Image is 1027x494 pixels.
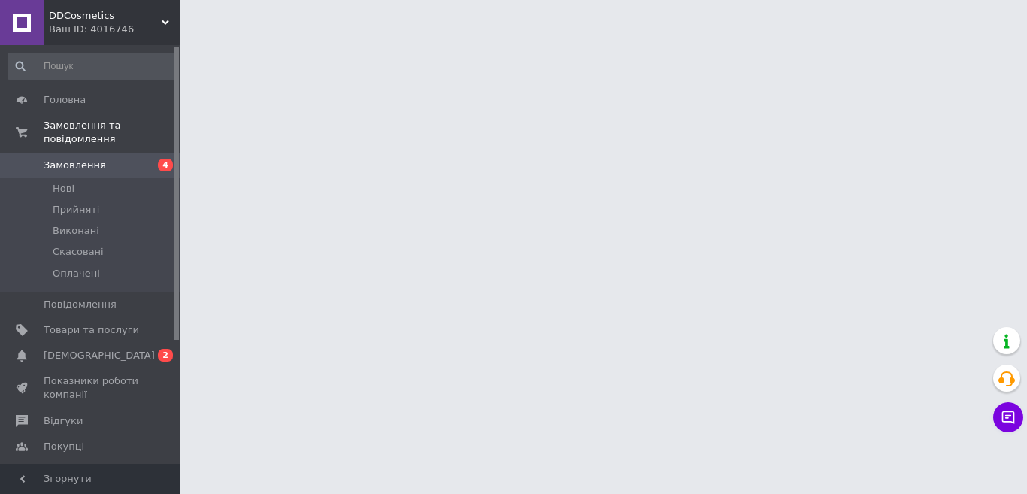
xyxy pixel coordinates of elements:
span: Відгуки [44,414,83,428]
span: Оплачені [53,267,100,280]
span: Нові [53,182,74,195]
input: Пошук [8,53,177,80]
span: Показники роботи компанії [44,374,139,402]
span: 4 [158,159,173,171]
span: Замовлення [44,159,106,172]
button: Чат з покупцем [993,402,1023,432]
span: Замовлення та повідомлення [44,119,180,146]
span: Покупці [44,440,84,453]
span: Головна [44,93,86,107]
span: Прийняті [53,203,99,217]
span: Скасовані [53,245,104,259]
span: Повідомлення [44,298,117,311]
span: Виконані [53,224,99,238]
span: 2 [158,349,173,362]
span: [DEMOGRAPHIC_DATA] [44,349,155,362]
span: Товари та послуги [44,323,139,337]
span: DDCosmetics [49,9,162,23]
div: Ваш ID: 4016746 [49,23,180,36]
